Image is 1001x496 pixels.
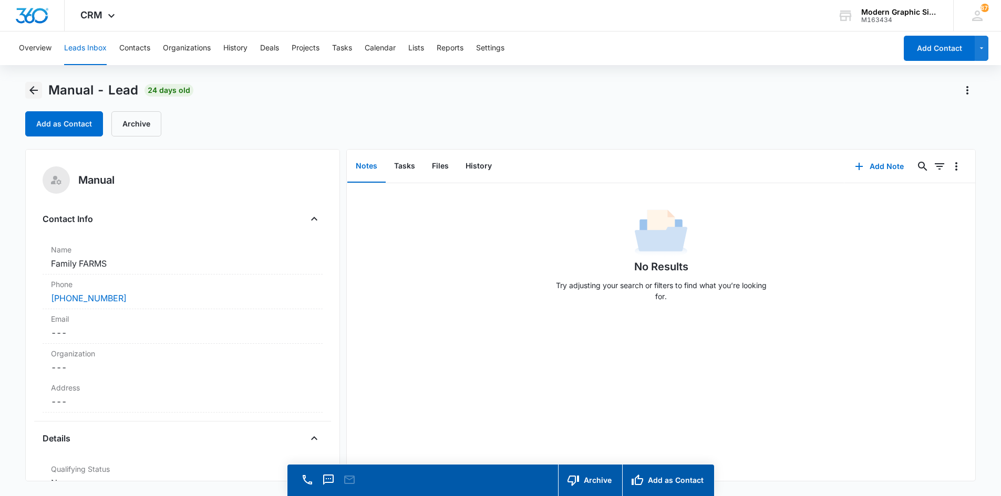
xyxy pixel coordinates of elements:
[861,8,938,16] div: account name
[332,31,352,65] button: Tasks
[386,150,424,183] button: Tasks
[51,361,314,374] dd: ---
[51,463,314,474] label: Qualifying Status
[43,275,323,309] div: Phone[PHONE_NUMBER]
[981,4,989,12] div: notifications count
[43,213,93,225] h4: Contact Info
[80,9,102,20] span: CRM
[51,382,314,393] label: Address
[51,395,314,408] dd: ---
[119,31,150,65] button: Contacts
[43,459,323,494] div: Qualifying StatusNew
[51,348,314,359] label: Organization
[25,82,42,99] button: Back
[408,31,424,65] button: Lists
[904,36,975,61] button: Add Contact
[622,465,714,496] button: Add as Contact
[306,430,323,447] button: Close
[959,82,976,99] button: Actions
[51,257,314,270] dd: Family FARMS
[365,31,396,65] button: Calendar
[111,111,161,136] button: Archive
[306,210,323,227] button: Close
[163,31,211,65] button: Organizations
[437,31,463,65] button: Reports
[145,84,193,97] span: 24 days old
[48,82,138,98] span: Manual - Lead
[64,31,107,65] button: Leads Inbox
[43,378,323,413] div: Address---
[457,150,500,183] button: History
[292,31,319,65] button: Projects
[25,111,103,136] button: Add as Contact
[51,477,314,489] dd: New
[321,472,336,487] button: Text
[931,158,948,175] button: Filters
[844,154,914,179] button: Add Note
[51,326,314,339] dd: ---
[43,432,70,445] h4: Details
[43,240,323,275] div: NameFamily FARMS
[51,313,314,324] label: Email
[300,479,315,488] a: Call
[476,31,504,65] button: Settings
[78,172,115,188] h5: Manual
[634,259,688,275] h1: No Results
[51,292,127,304] a: [PHONE_NUMBER]
[861,16,938,24] div: account id
[981,4,989,12] span: 875
[43,344,323,378] div: Organization---
[914,158,931,175] button: Search...
[300,472,315,487] button: Call
[43,309,323,344] div: Email---
[223,31,247,65] button: History
[260,31,279,65] button: Deals
[19,31,51,65] button: Overview
[558,465,622,496] button: Archive
[551,280,771,302] p: Try adjusting your search or filters to find what you’re looking for.
[635,206,687,259] img: No Data
[51,279,314,290] label: Phone
[51,244,314,255] label: Name
[424,150,457,183] button: Files
[347,150,386,183] button: Notes
[321,479,336,488] a: Text
[948,158,965,175] button: Overflow Menu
